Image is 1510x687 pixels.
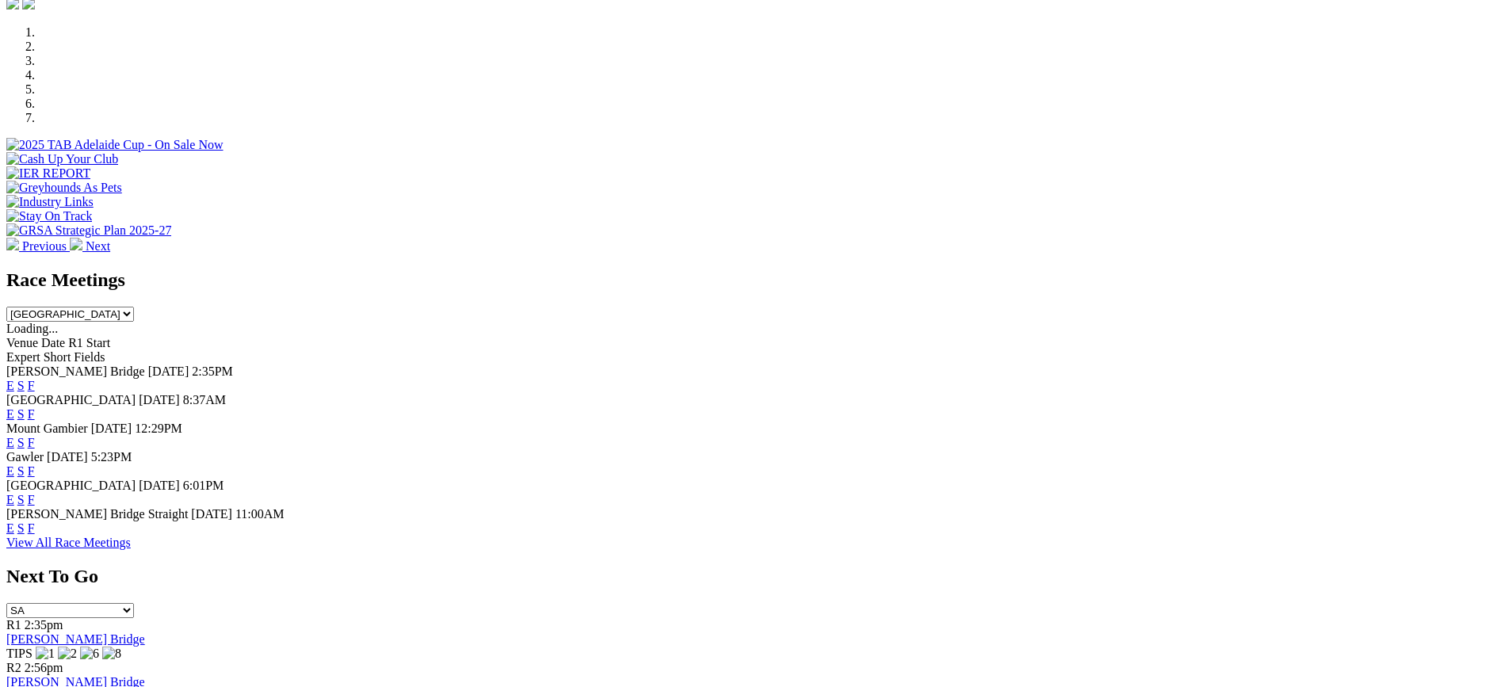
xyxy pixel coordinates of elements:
[135,422,182,435] span: 12:29PM
[6,223,171,238] img: GRSA Strategic Plan 2025-27
[6,632,145,646] a: [PERSON_NAME] Bridge
[17,493,25,506] a: S
[91,422,132,435] span: [DATE]
[6,479,136,492] span: [GEOGRAPHIC_DATA]
[17,407,25,421] a: S
[91,450,132,464] span: 5:23PM
[139,479,180,492] span: [DATE]
[6,195,94,209] img: Industry Links
[6,239,70,253] a: Previous
[47,450,88,464] span: [DATE]
[6,379,14,392] a: E
[6,521,14,535] a: E
[28,521,35,535] a: F
[6,152,118,166] img: Cash Up Your Club
[192,364,233,378] span: 2:35PM
[191,507,232,521] span: [DATE]
[183,479,224,492] span: 6:01PM
[70,238,82,250] img: chevron-right-pager-white.svg
[28,436,35,449] a: F
[6,364,145,378] span: [PERSON_NAME] Bridge
[6,209,92,223] img: Stay On Track
[6,269,1504,291] h2: Race Meetings
[139,393,180,406] span: [DATE]
[17,436,25,449] a: S
[148,364,189,378] span: [DATE]
[6,493,14,506] a: E
[74,350,105,364] span: Fields
[6,507,188,521] span: [PERSON_NAME] Bridge Straight
[6,436,14,449] a: E
[80,647,99,661] img: 6
[102,647,121,661] img: 8
[235,507,285,521] span: 11:00AM
[25,661,63,674] span: 2:56pm
[58,647,77,661] img: 2
[6,450,44,464] span: Gawler
[6,536,131,549] a: View All Race Meetings
[6,661,21,674] span: R2
[6,238,19,250] img: chevron-left-pager-white.svg
[183,393,226,406] span: 8:37AM
[28,464,35,478] a: F
[6,566,1504,587] h2: Next To Go
[22,239,67,253] span: Previous
[6,181,122,195] img: Greyhounds As Pets
[6,647,32,660] span: TIPS
[6,393,136,406] span: [GEOGRAPHIC_DATA]
[17,379,25,392] a: S
[25,618,63,632] span: 2:35pm
[44,350,71,364] span: Short
[28,493,35,506] a: F
[17,464,25,478] a: S
[36,647,55,661] img: 1
[68,336,110,349] span: R1 Start
[6,618,21,632] span: R1
[6,166,90,181] img: IER REPORT
[17,521,25,535] a: S
[28,407,35,421] a: F
[70,239,110,253] a: Next
[86,239,110,253] span: Next
[6,350,40,364] span: Expert
[6,138,224,152] img: 2025 TAB Adelaide Cup - On Sale Now
[28,379,35,392] a: F
[6,407,14,421] a: E
[41,336,65,349] span: Date
[6,322,58,335] span: Loading...
[6,422,88,435] span: Mount Gambier
[6,336,38,349] span: Venue
[6,464,14,478] a: E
